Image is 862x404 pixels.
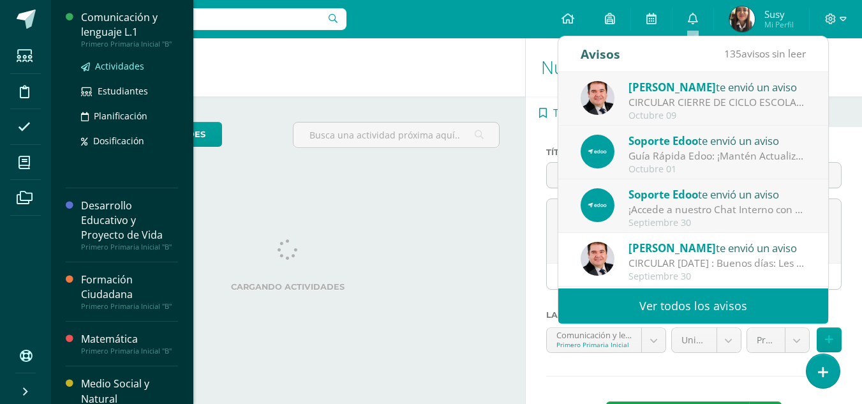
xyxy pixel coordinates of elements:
div: te envió un aviso [628,79,806,95]
span: Soporte Edoo [628,187,698,202]
span: Dosificación [93,135,144,147]
a: Tarea [526,96,595,127]
div: Septiembre 30 [628,218,806,228]
a: Comunicación y lenguaje L.1Primero Primaria Inicial "B" [81,10,178,49]
a: Ver todos los avisos [558,288,828,324]
span: [PERSON_NAME] [628,241,716,255]
div: CIRCULAR CIERRE DE CICLO ESCOLAR 2025: Buenas tardes estimados Padres y Madres de familia: Es un ... [628,95,806,110]
div: ¡Accede a nuestro Chat Interno con El Equipo de Soporte y mejora tu experiencia en Edoo LMS!: ¡Te... [628,202,806,217]
a: Planificación [81,108,178,123]
div: Primero Primaria Inicial [556,340,632,349]
div: Primero Primaria Inicial "B" [81,347,178,355]
h1: Actividades [66,38,510,96]
div: Octubre 01 [628,164,806,175]
a: MatemáticaPrimero Primaria Inicial "B" [81,332,178,355]
div: Primero Primaria Inicial "B" [81,302,178,311]
a: Unidad 4 [672,328,741,352]
div: Avisos [581,36,620,71]
div: Desarrollo Educativo y Proyecto de Vida [81,198,178,243]
div: Primero Primaria Inicial "B" [81,243,178,251]
label: Cargando actividades [77,282,500,292]
span: Susy [764,8,794,20]
div: Matemática [81,332,178,347]
a: Comunicación y lenguaje L.1 'B'Primero Primaria Inicial [547,328,665,352]
input: Busca una actividad próxima aquí... [294,123,498,147]
span: Mi Perfil [764,19,794,30]
div: te envió un aviso [628,239,806,256]
span: [PERSON_NAME] [628,80,716,94]
a: Dosificación [81,133,178,148]
input: Busca un usuario... [59,8,346,30]
span: avisos sin leer [724,47,806,61]
span: Soporte Edoo [628,133,698,148]
a: Desarrollo Educativo y Proyecto de VidaPrimero Primaria Inicial "B" [81,198,178,251]
img: 57933e79c0f622885edf5cfea874362b.png [581,81,614,115]
img: 676617573f7bfa93b0300b4c1ae80bc1.png [581,135,614,168]
span: Planificación [94,110,147,122]
div: Comunicación y lenguaje L.1 'B' [556,328,632,340]
label: Título: [546,147,664,157]
img: c55a8af401e4e378e0eede01cdc2bc81.png [729,6,755,32]
span: Unidad 4 [681,328,707,352]
h1: Nueva actividad [541,38,847,96]
a: Estudiantes [81,84,178,98]
span: Tarea [553,98,581,128]
span: Estudiantes [98,85,148,97]
div: Guía Rápida Edoo: ¡Mantén Actualizada tu Información de Perfil!: En Edoo, es importante mantener ... [628,149,806,163]
img: 676617573f7bfa93b0300b4c1ae80bc1.png [581,188,614,222]
input: Título [547,163,663,188]
div: te envió un aviso [628,186,806,202]
label: La tarea se asignará a: [546,310,842,320]
img: 57933e79c0f622885edf5cfea874362b.png [581,242,614,276]
div: Formación Ciudadana [81,273,178,302]
a: Formación CiudadanaPrimero Primaria Inicial "B" [81,273,178,311]
div: te envió un aviso [628,132,806,149]
div: Comunicación y lenguaje L.1 [81,10,178,40]
div: CIRCULAR DÍA DEL NIÑO : Buenos días: Les compartimos información importante sobre la celebración ... [628,256,806,271]
a: Actividades [81,59,178,73]
span: Prueba de Logro (40.0%) [757,328,775,352]
div: Octubre 09 [628,110,806,121]
a: Prueba de Logro (40.0%) [747,328,809,352]
span: Actividades [95,60,144,72]
span: 135 [724,47,741,61]
div: Septiembre 30 [628,271,806,282]
div: Primero Primaria Inicial "B" [81,40,178,49]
